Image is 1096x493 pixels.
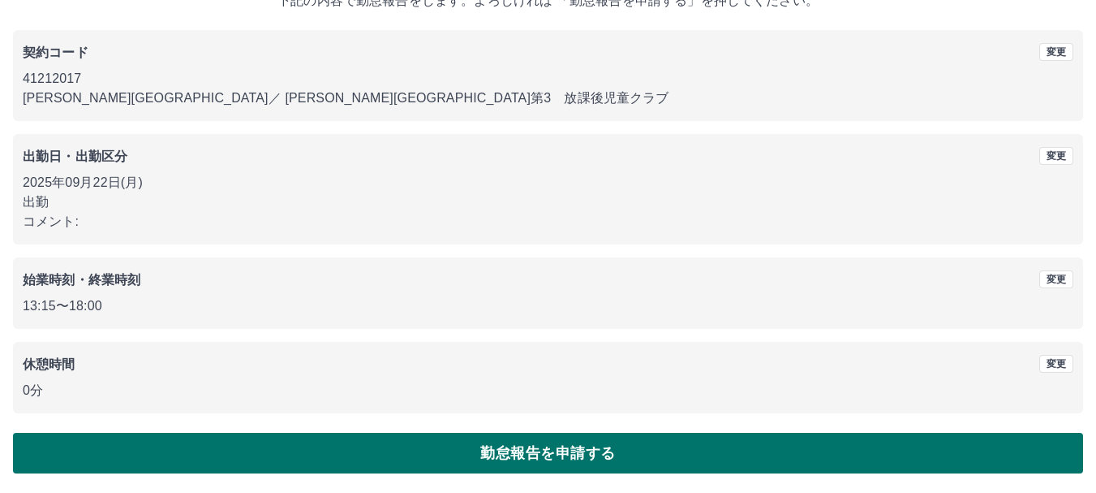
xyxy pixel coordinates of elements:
[23,212,1073,231] p: コメント:
[13,433,1083,474] button: 勤怠報告を申請する
[23,149,127,163] b: 出勤日・出勤区分
[1039,43,1073,61] button: 変更
[23,45,88,59] b: 契約コード
[23,357,75,371] b: 休憩時間
[1039,355,1073,373] button: 変更
[23,69,1073,89] p: 41212017
[23,273,140,287] b: 始業時刻・終業時刻
[23,381,1073,400] p: 0分
[1039,147,1073,165] button: 変更
[23,296,1073,316] p: 13:15 〜 18:00
[23,192,1073,212] p: 出勤
[1039,270,1073,288] button: 変更
[23,89,1073,108] p: [PERSON_NAME][GEOGRAPHIC_DATA] ／ [PERSON_NAME][GEOGRAPHIC_DATA]第3 放課後児童クラブ
[23,173,1073,192] p: 2025年09月22日(月)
